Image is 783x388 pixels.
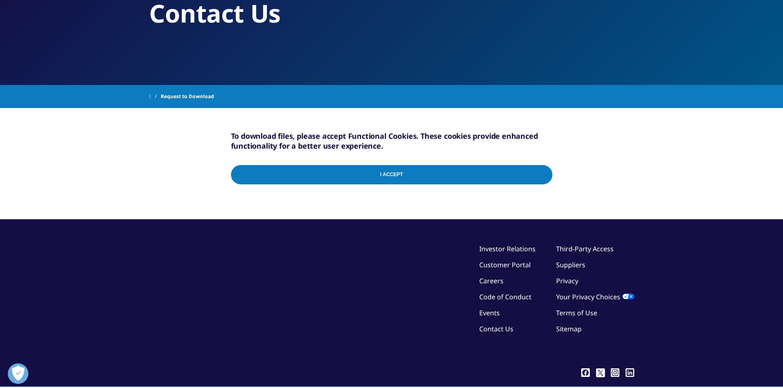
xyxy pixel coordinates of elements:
[231,131,552,151] h5: To download files, please accept Functional Cookies. These cookies provide enhanced functionality...
[479,276,504,285] a: Careers
[479,308,500,317] a: Events
[556,260,585,269] a: Suppliers
[231,165,552,184] input: I Accept
[556,292,634,301] a: Your Privacy Choices
[479,260,531,269] a: Customer Portal
[479,292,531,301] a: Code of Conduct
[556,244,614,253] a: Third-Party Access
[479,324,513,333] a: Contact Us
[479,244,536,253] a: Investor Relations
[556,276,578,285] a: Privacy
[556,324,582,333] a: Sitemap
[161,89,214,104] span: Request to Download
[8,363,28,384] button: 打开偏好
[556,308,597,317] a: Terms of Use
